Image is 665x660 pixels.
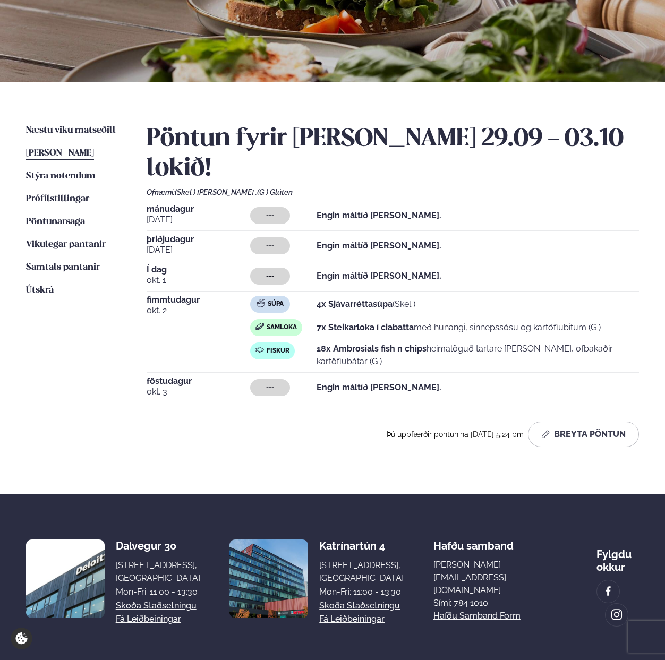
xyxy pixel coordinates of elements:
[147,205,251,213] span: mánudagur
[147,124,639,184] h2: Pöntun fyrir [PERSON_NAME] 29.09 - 03.10 lokið!
[319,586,404,598] div: Mon-Fri: 11:00 - 13:30
[266,383,274,392] span: ---
[317,321,601,334] p: með hunangi, sinnepssósu og kartöflubitum (G )
[267,323,297,332] span: Samloka
[116,586,200,598] div: Mon-Fri: 11:00 - 13:30
[597,580,619,603] a: image alt
[147,235,251,244] span: þriðjudagur
[433,610,521,622] a: Hafðu samband form
[317,322,414,332] strong: 7x Steikarloka í ciabatta
[147,244,251,256] span: [DATE]
[317,344,427,354] strong: 18x Ambrosials fish n chips
[26,149,94,158] span: [PERSON_NAME]
[229,539,308,618] img: image alt
[319,559,404,585] div: [STREET_ADDRESS], [GEOGRAPHIC_DATA]
[26,147,94,160] a: [PERSON_NAME]
[116,613,181,625] a: Fá leiðbeiningar
[266,242,274,250] span: ---
[147,274,251,287] span: okt. 1
[26,217,85,226] span: Pöntunarsaga
[266,211,274,220] span: ---
[255,323,264,330] img: sandwich-new-16px.svg
[611,608,623,621] img: image alt
[257,188,293,196] span: (G ) Glúten
[147,385,251,398] span: okt. 3
[26,284,54,297] a: Útskrá
[257,299,265,307] img: soup.svg
[268,300,284,308] span: Súpa
[596,539,639,573] div: Fylgdu okkur
[26,126,116,135] span: Næstu viku matseðill
[147,265,251,274] span: Í dag
[317,271,441,281] strong: Engin máltíð [PERSON_NAME].
[26,261,100,274] a: Samtals pantanir
[255,346,264,354] img: fish.svg
[317,382,441,392] strong: Engin máltíð [PERSON_NAME].
[26,170,96,183] a: Stýra notendum
[116,599,197,612] a: Skoða staðsetningu
[26,539,105,618] img: image alt
[528,422,639,447] button: Breyta Pöntun
[147,188,639,196] div: Ofnæmi:
[147,213,251,226] span: [DATE]
[319,599,400,612] a: Skoða staðsetningu
[26,238,106,251] a: Vikulegar pantanir
[175,188,257,196] span: (Skel ) [PERSON_NAME] ,
[317,210,441,220] strong: Engin máltíð [PERSON_NAME].
[433,597,567,610] p: Sími: 784 1010
[26,240,106,249] span: Vikulegar pantanir
[266,272,274,280] span: ---
[387,430,524,439] span: Þú uppfærðir pöntunina [DATE] 5:24 pm
[267,347,289,355] span: Fiskur
[317,241,441,251] strong: Engin máltíð [PERSON_NAME].
[317,342,639,368] p: heimalöguð tartare [PERSON_NAME], ofbakaðir kartöflubátar (G )
[606,604,628,626] a: image alt
[116,559,200,585] div: [STREET_ADDRESS], [GEOGRAPHIC_DATA]
[317,299,393,309] strong: 4x Sjávarréttasúpa
[433,559,567,597] a: [PERSON_NAME][EMAIL_ADDRESS][DOMAIN_NAME]
[26,286,54,295] span: Útskrá
[319,613,385,625] a: Fá leiðbeiningar
[26,124,116,137] a: Næstu viku matseðill
[317,298,415,311] p: (Skel )
[116,539,200,552] div: Dalvegur 30
[26,172,96,181] span: Stýra notendum
[26,193,89,205] a: Prófílstillingar
[433,531,514,552] span: Hafðu samband
[147,296,251,304] span: fimmtudagur
[147,304,251,317] span: okt. 2
[147,377,251,385] span: föstudagur
[26,194,89,203] span: Prófílstillingar
[11,628,32,649] a: Cookie settings
[319,539,404,552] div: Katrínartún 4
[26,263,100,272] span: Samtals pantanir
[26,216,85,228] a: Pöntunarsaga
[602,585,614,597] img: image alt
